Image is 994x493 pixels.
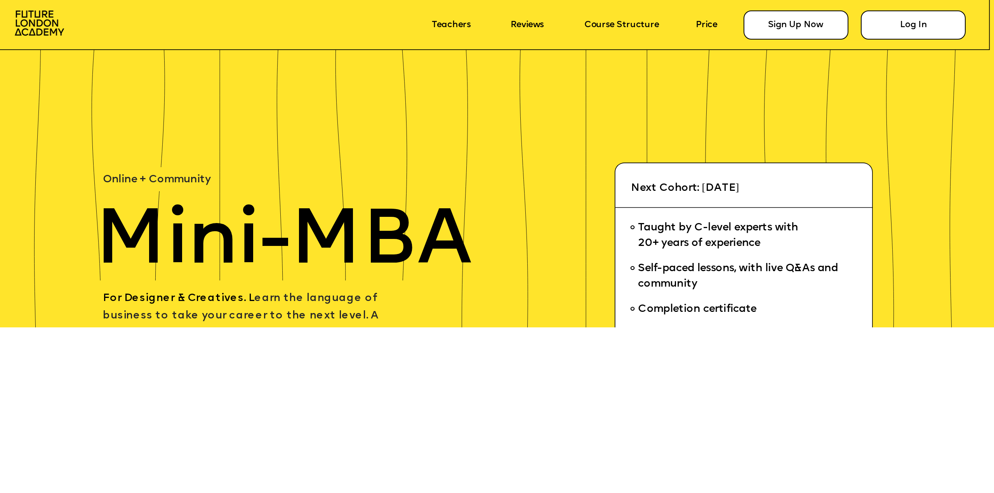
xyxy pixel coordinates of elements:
[432,20,471,30] a: Teachers
[103,293,413,356] span: earn the language of business to take your career to the next level. A practical business course ...
[638,304,756,315] span: Completion certificate
[95,204,472,282] span: Mini-MBA
[103,175,211,185] span: Online + Community
[15,10,64,36] img: image-aac980e9-41de-4c2d-a048-f29dd30a0068.png
[638,263,841,289] span: Self-paced lessons, with live Q&As and community
[696,20,717,30] a: Price
[584,20,659,30] a: Course Structure
[103,293,254,304] span: For Designer & Creatives. L
[631,183,739,194] span: Next Cohort: [DATE]
[511,20,544,30] a: Reviews
[638,222,798,249] span: Taught by C-level experts with 20+ years of experience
